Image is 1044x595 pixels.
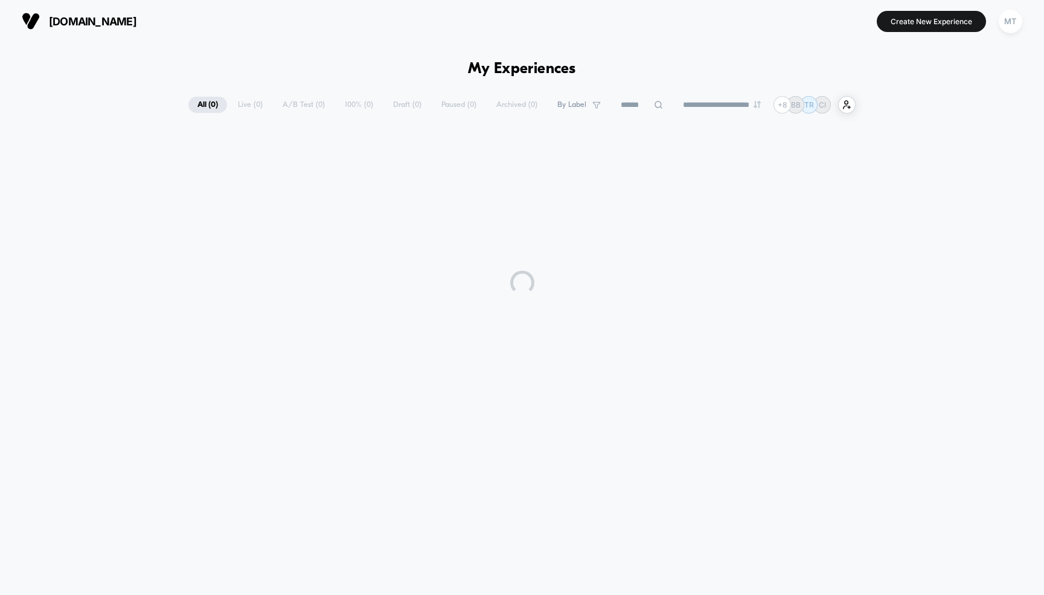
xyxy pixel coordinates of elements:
div: + 8 [773,96,791,114]
p: TR [804,100,814,109]
span: By Label [557,100,586,109]
h1: My Experiences [468,60,576,78]
p: BB [791,100,801,109]
button: Create New Experience [877,11,986,32]
img: Visually logo [22,12,40,30]
div: MT [999,10,1022,33]
button: [DOMAIN_NAME] [18,11,140,31]
span: All ( 0 ) [188,97,227,113]
span: [DOMAIN_NAME] [49,15,136,28]
button: MT [995,9,1026,34]
p: CI [819,100,826,109]
img: end [754,101,761,108]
